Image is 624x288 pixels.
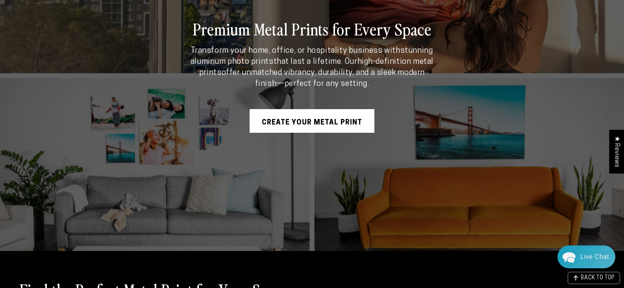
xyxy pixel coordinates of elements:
[189,45,435,89] p: Transform your home, office, or hospitality business with that last a lifetime. Our offer unmatch...
[199,58,433,77] strong: high-definition metal prints
[609,130,624,173] div: Click to open Judge.me floating reviews tab
[580,245,609,268] div: Contact Us Directly
[189,19,435,39] h2: Premium Metal Prints for Every Space
[191,47,433,66] strong: stunning aluminum photo prints
[581,275,615,281] span: BACK TO TOP
[557,245,615,268] div: Chat widget toggle
[250,109,374,133] a: CREATE YOUR METAL PRINT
